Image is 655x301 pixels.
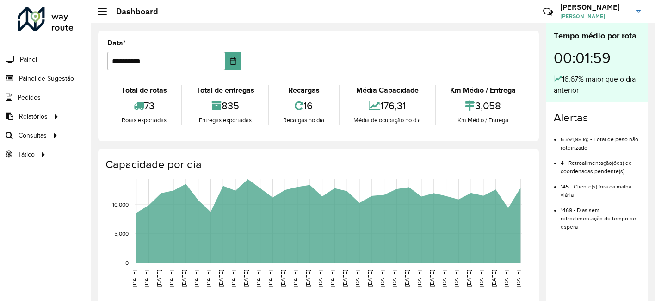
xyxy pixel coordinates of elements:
text: [DATE] [503,270,509,287]
div: 3,058 [438,96,527,116]
span: Tático [18,150,35,159]
text: [DATE] [329,270,335,287]
text: [DATE] [193,270,199,287]
div: Rotas exportadas [110,116,179,125]
text: [DATE] [205,270,211,287]
text: [DATE] [478,270,484,287]
div: Km Médio / Entrega [438,85,527,96]
h4: Capacidade por dia [105,158,530,171]
text: [DATE] [391,270,397,287]
text: [DATE] [255,270,261,287]
text: [DATE] [292,270,298,287]
text: [DATE] [429,270,435,287]
li: 145 - Cliente(s) fora da malha viária [561,176,641,199]
div: 00:01:59 [554,42,641,74]
text: [DATE] [230,270,236,287]
button: Choose Date [225,52,241,70]
li: 6.591,98 kg - Total de peso não roteirizado [561,128,641,152]
span: [PERSON_NAME] [560,12,630,20]
span: Painel [20,55,37,64]
li: 4 - Retroalimentação(ões) de coordenadas pendente(s) [561,152,641,176]
div: 176,31 [342,96,433,116]
text: [DATE] [168,270,174,287]
div: 73 [110,96,179,116]
h3: [PERSON_NAME] [560,3,630,12]
text: [DATE] [156,270,162,287]
text: [DATE] [491,270,497,287]
span: Relatórios [19,112,48,121]
span: Consultas [19,131,47,140]
text: [DATE] [453,270,459,287]
text: [DATE] [342,270,348,287]
text: 10,000 [112,201,129,207]
text: [DATE] [367,270,373,287]
h2: Dashboard [107,6,158,17]
li: 1469 - Dias sem retroalimentação de tempo de espera [561,199,641,231]
div: Média Capacidade [342,85,433,96]
text: [DATE] [416,270,422,287]
div: Km Médio / Entrega [438,116,527,125]
text: 5,000 [114,231,129,237]
div: Recargas no dia [272,116,336,125]
a: Contato Rápido [538,2,558,22]
text: [DATE] [143,270,149,287]
div: Total de entregas [185,85,266,96]
text: [DATE] [379,270,385,287]
span: Painel de Sugestão [19,74,74,83]
text: 0 [125,260,129,266]
text: [DATE] [515,270,521,287]
text: [DATE] [267,270,273,287]
text: [DATE] [243,270,249,287]
div: 16 [272,96,336,116]
div: Tempo médio por rota [554,30,641,42]
div: 16,67% maior que o dia anterior [554,74,641,96]
text: [DATE] [354,270,360,287]
text: [DATE] [218,270,224,287]
text: [DATE] [181,270,187,287]
text: [DATE] [131,270,137,287]
text: [DATE] [280,270,286,287]
div: Média de ocupação no dia [342,116,433,125]
h4: Alertas [554,111,641,125]
label: Data [107,38,126,49]
div: Recargas [272,85,336,96]
div: 835 [185,96,266,116]
text: [DATE] [305,270,311,287]
text: [DATE] [317,270,323,287]
div: Total de rotas [110,85,179,96]
text: [DATE] [466,270,472,287]
div: Entregas exportadas [185,116,266,125]
span: Pedidos [18,93,41,102]
text: [DATE] [404,270,410,287]
text: [DATE] [441,270,447,287]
